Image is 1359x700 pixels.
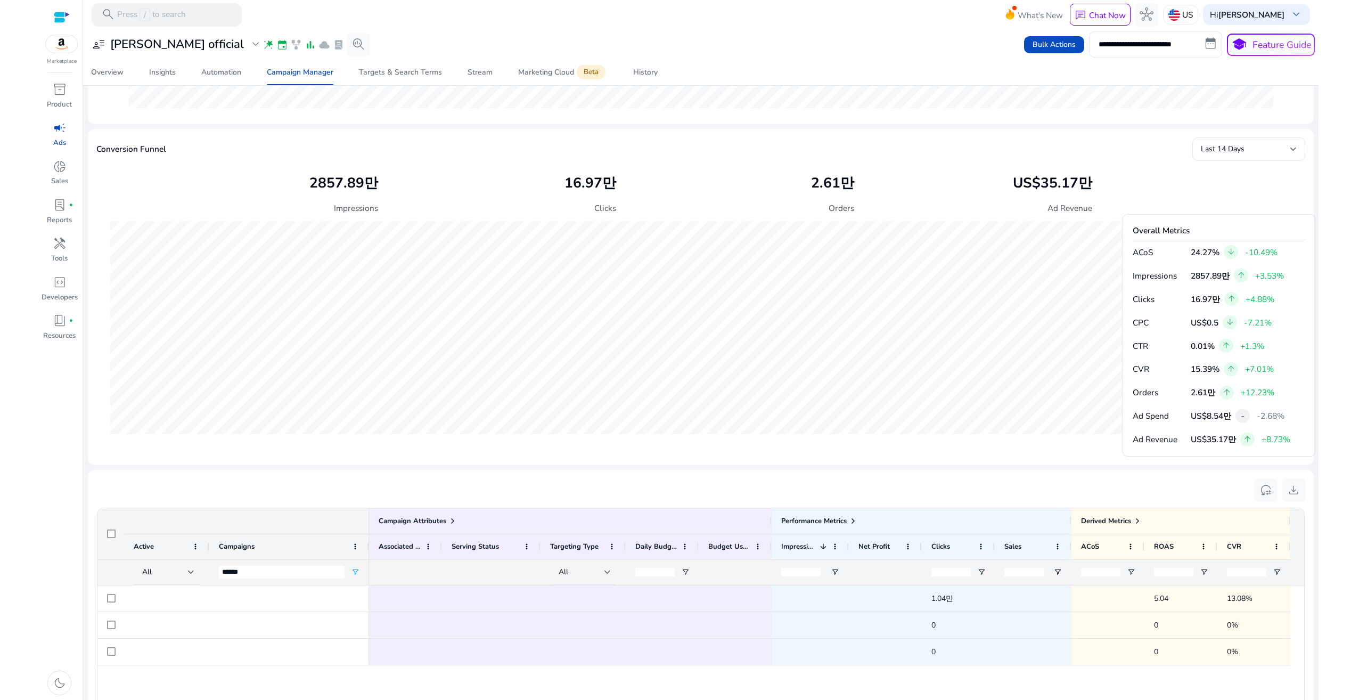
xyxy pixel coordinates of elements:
span: arrow_upward [1243,435,1252,444]
p: +4.88% [1246,293,1274,305]
span: 13.08% [1227,588,1281,609]
a: code_blocksDevelopers [40,273,78,311]
span: arrow_upward [1227,294,1237,304]
span: bar_chart [305,39,316,51]
span: arrow_upward [1237,271,1246,280]
p: ACoS [1133,246,1186,258]
p: Impressions [334,202,378,214]
p: Clicks [594,202,616,214]
span: chat [1075,10,1086,21]
button: Open Filter Menu [1127,568,1135,576]
p: Ad Revenue [1047,202,1092,214]
span: 1.04만 [931,588,985,609]
span: fiber_manual_record [69,203,73,208]
p: CTR [1133,340,1186,352]
button: chatChat Now [1070,4,1130,26]
p: 15.39% [1191,363,1219,375]
span: Daily Budget [635,542,677,551]
span: Last 14 Days [1201,144,1245,154]
div: Overview [91,69,124,76]
img: us.svg [1168,9,1180,21]
a: donut_smallSales [40,157,78,196]
p: Ad Revenue [1133,433,1186,445]
p: Clicks [1133,293,1186,305]
span: All [142,567,152,577]
span: family_history [290,39,302,51]
span: CVR [1227,542,1241,551]
span: event [276,39,288,51]
p: +3.53% [1255,270,1284,282]
p: Feature Guide [1252,38,1311,52]
span: dark_mode [53,676,67,690]
button: search_insights [347,33,370,56]
span: handyman [53,237,67,250]
span: All [559,567,568,577]
h2: US$35.17만 [1013,175,1092,192]
span: 0 [931,614,985,636]
span: arrow_downward [1225,318,1235,327]
p: Orders [829,202,854,214]
p: US$35.17만 [1191,433,1236,445]
span: Campaign Attributes [379,516,446,526]
p: +1.3% [1240,340,1264,352]
span: 5.04 [1154,588,1208,609]
span: ROAS [1154,542,1174,551]
span: Derived Metrics [1081,516,1131,526]
a: inventory_2Product [40,80,78,118]
button: download [1282,478,1306,502]
p: 2.61만 [1191,386,1215,398]
p: Tools [51,254,68,264]
span: fiber_manual_record [69,319,73,323]
span: / [140,9,150,21]
span: code_blocks [53,275,67,289]
p: -10.49% [1245,246,1278,258]
p: Reports [47,215,72,226]
span: arrow_downward [1226,247,1236,257]
span: 0% [1227,641,1281,663]
span: book_4 [53,314,67,328]
span: download [1287,483,1300,497]
button: Open Filter Menu [831,568,839,576]
a: book_4fiber_manual_recordResources [40,312,78,350]
span: Targeting Type [550,542,599,551]
p: Overall Metrics [1133,224,1306,237]
span: Serving Status [452,542,499,551]
p: +8.73% [1262,433,1290,445]
p: 0.01% [1191,340,1215,352]
button: Bulk Actions [1024,36,1084,53]
button: Open Filter Menu [1200,568,1208,576]
span: 0 [931,641,985,663]
p: +7.01% [1245,363,1274,375]
span: arrow_upward [1222,341,1231,351]
p: Hi [1210,11,1284,19]
h5: Conversion Funnel [96,144,166,154]
span: Net Profit [858,542,890,551]
p: US [1182,5,1193,24]
p: CVR [1133,363,1186,375]
p: US$0.5 [1191,316,1218,329]
p: Impressions [1133,270,1186,282]
span: search [101,7,115,21]
span: 0 [1154,641,1208,663]
span: Budget Used [708,542,750,551]
span: Beta [577,65,605,79]
input: Campaigns Filter Input [219,566,345,579]
span: Impressions [781,542,816,551]
span: reset_settings [1259,483,1273,497]
span: search_insights [351,37,365,51]
span: cloud [318,39,330,51]
button: Open Filter Menu [1053,568,1062,576]
div: Insights [149,69,176,76]
div: History [633,69,658,76]
p: 2857.89만 [1191,270,1230,282]
span: school [1231,36,1248,53]
span: lab_profile [333,39,345,51]
span: campaign [53,121,67,135]
div: Stream [468,69,493,76]
span: ACoS [1081,542,1099,551]
span: arrow_upward [1222,388,1232,397]
a: handymanTools [40,234,78,273]
p: Developers [42,292,78,303]
p: Sales [51,176,68,187]
button: Open Filter Menu [681,568,690,576]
